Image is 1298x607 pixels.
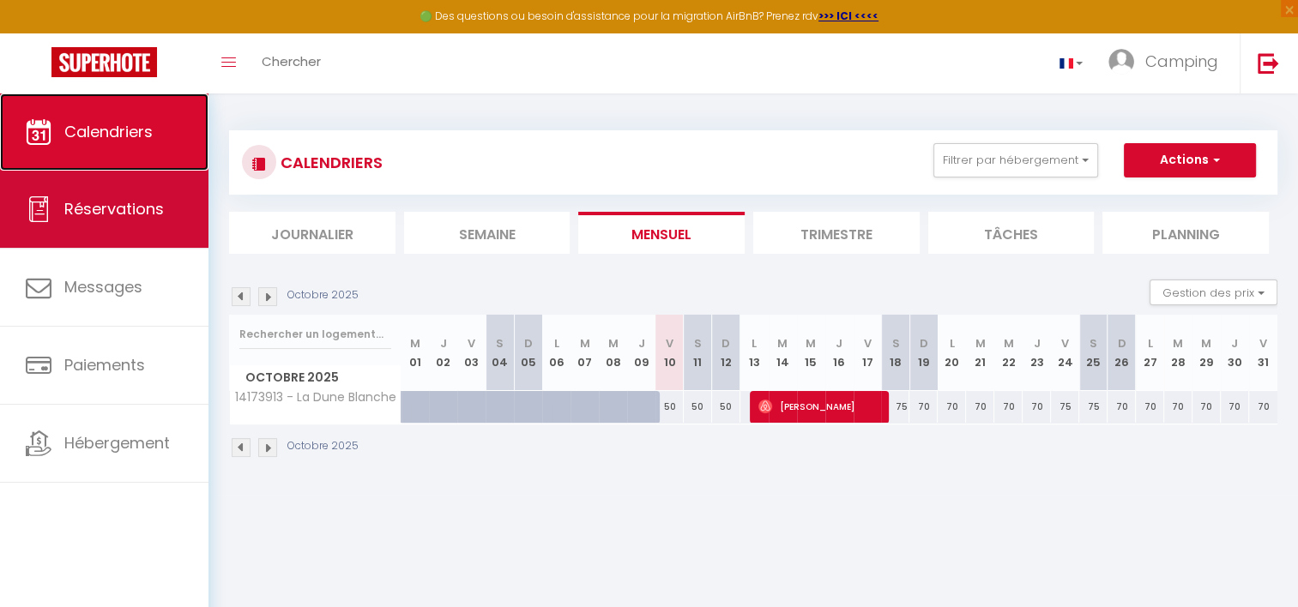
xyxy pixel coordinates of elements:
div: 50 [684,391,712,423]
span: Réservations [64,198,164,219]
th: 16 [825,315,854,391]
abbr: V [666,335,673,352]
a: ... Camping [1096,33,1240,93]
div: 70 [909,391,938,423]
span: 14173913 - La Dune Blanche [232,391,396,404]
abbr: D [524,335,533,352]
th: 26 [1108,315,1136,391]
abbr: V [863,335,871,352]
abbr: V [1259,335,1267,352]
th: 30 [1221,315,1249,391]
th: 10 [655,315,684,391]
div: 70 [994,391,1023,423]
abbr: M [410,335,420,352]
abbr: L [950,335,955,352]
th: 29 [1192,315,1221,391]
li: Journalier [229,212,395,254]
input: Rechercher un logement... [239,319,391,350]
th: 18 [881,315,909,391]
div: 70 [1192,391,1221,423]
abbr: M [608,335,619,352]
abbr: M [806,335,816,352]
abbr: L [752,335,757,352]
div: 70 [1221,391,1249,423]
li: Mensuel [578,212,745,254]
div: 70 [1164,391,1192,423]
div: 70 [966,391,994,423]
span: [PERSON_NAME] [758,390,881,423]
abbr: D [1117,335,1126,352]
div: 75 [881,391,909,423]
button: Filtrer par hébergement [933,143,1098,177]
li: Tâches [928,212,1095,254]
div: 50 [712,391,740,423]
li: Trimestre [753,212,920,254]
abbr: J [1231,335,1238,352]
th: 22 [994,315,1023,391]
th: 24 [1051,315,1079,391]
li: Planning [1102,212,1269,254]
abbr: L [1147,335,1152,352]
div: 70 [1136,391,1164,423]
th: 13 [740,315,769,391]
img: ... [1108,49,1134,75]
th: 21 [966,315,994,391]
abbr: M [1173,335,1183,352]
abbr: L [554,335,559,352]
button: Gestion des prix [1150,279,1277,305]
th: 25 [1079,315,1108,391]
div: 70 [1108,391,1136,423]
th: 27 [1136,315,1164,391]
a: >>> ICI <<<< [818,9,878,23]
th: 28 [1164,315,1192,391]
th: 31 [1249,315,1277,391]
img: logout [1258,52,1279,74]
th: 07 [571,315,599,391]
abbr: J [637,335,644,352]
abbr: S [1090,335,1097,352]
th: 09 [627,315,655,391]
span: Messages [64,276,142,297]
h3: CALENDRIERS [276,143,383,182]
th: 19 [909,315,938,391]
abbr: S [496,335,504,352]
p: Octobre 2025 [287,438,359,454]
th: 06 [542,315,571,391]
abbr: S [694,335,702,352]
abbr: M [1004,335,1014,352]
abbr: J [440,335,447,352]
abbr: M [777,335,788,352]
div: 70 [938,391,966,423]
span: Camping [1145,51,1218,72]
button: Actions [1124,143,1256,177]
abbr: V [1061,335,1069,352]
span: Paiements [64,354,145,376]
th: 05 [514,315,542,391]
span: Octobre 2025 [230,365,401,390]
th: 14 [769,315,797,391]
abbr: D [920,335,928,352]
abbr: S [891,335,899,352]
span: Chercher [262,52,321,70]
th: 12 [712,315,740,391]
th: 15 [797,315,825,391]
abbr: M [975,335,986,352]
th: 20 [938,315,966,391]
abbr: V [468,335,475,352]
div: 70 [1023,391,1051,423]
div: 75 [1079,391,1108,423]
th: 04 [486,315,514,391]
img: Super Booking [51,47,157,77]
abbr: D [721,335,730,352]
th: 17 [854,315,882,391]
abbr: M [1201,335,1211,352]
div: 75 [1051,391,1079,423]
th: 23 [1023,315,1051,391]
th: 02 [429,315,457,391]
div: 50 [655,391,684,423]
span: Hébergement [64,432,170,454]
div: 70 [1249,391,1277,423]
th: 11 [684,315,712,391]
abbr: J [836,335,842,352]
